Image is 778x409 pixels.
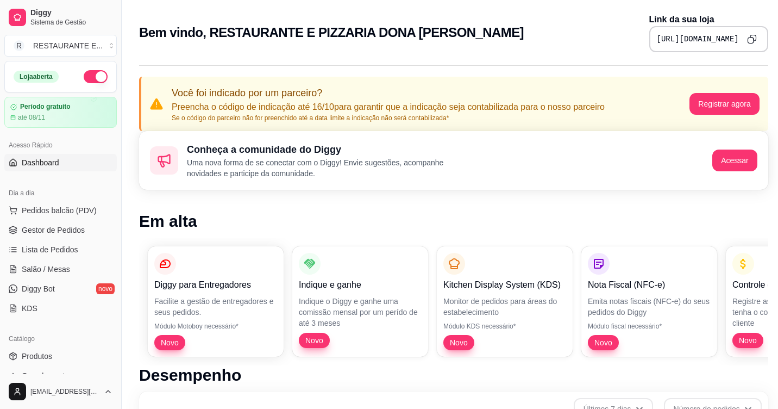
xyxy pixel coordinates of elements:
[22,283,55,294] span: Diggy Bot
[172,101,605,114] p: Preencha o código de indicação até 16/10 para garantir que a indicação seja contabilizada para o ...
[581,246,717,357] button: Nota Fiscal (NFC-e)Emita notas fiscais (NFC-e) do seus pedidos do DiggyMódulo fiscal necessário*Novo
[18,113,45,122] article: até 08/11
[4,97,117,128] a: Período gratuitoaté 08/11
[22,351,52,362] span: Produtos
[443,322,566,331] p: Módulo KDS necessário*
[22,205,97,216] span: Pedidos balcão (PDV)
[154,322,277,331] p: Módulo Motoboy necessário*
[22,157,59,168] span: Dashboard
[22,370,73,381] span: Complementos
[4,330,117,348] div: Catálogo
[437,246,573,357] button: Kitchen Display System (KDS)Monitor de pedidos para áreas do estabelecimentoMódulo KDS necessário...
[735,335,761,346] span: Novo
[299,296,422,329] p: Indique o Diggy e ganhe uma comissão mensal por um perído de até 3 meses
[154,296,277,318] p: Facilite a gestão de entregadores e seus pedidos.
[4,35,117,57] button: Select a team
[292,246,428,357] button: Indique e ganheIndique o Diggy e ganhe uma comissão mensal por um perído de até 3 mesesNovo
[139,212,768,231] h1: Em alta
[22,225,85,236] span: Gestor de Pedidos
[4,137,117,154] div: Acesso Rápido
[588,278,711,292] p: Nota Fiscal (NFC-e)
[30,387,99,396] span: [EMAIL_ADDRESS][DOMAIN_NAME]
[712,150,757,171] button: Acessar
[187,142,465,157] h2: Conheça a comunidade do Diggy
[4,221,117,239] a: Gestor de Pedidos
[14,40,24,51] span: R
[187,157,465,179] p: Uma nova forma de se conectar com o Diggy! Envie sugestões, acompanhe novidades e participe da co...
[84,70,108,83] button: Alterar Status
[299,278,422,292] p: Indique e ganhe
[148,246,284,357] button: Diggy para EntregadoresFacilite a gestão de entregadores e seus pedidos.Módulo Motoboy necessário...
[156,337,183,348] span: Novo
[4,300,117,317] a: KDS
[20,103,71,111] article: Período gratuito
[22,264,70,275] span: Salão / Mesas
[446,337,472,348] span: Novo
[4,202,117,219] button: Pedidos balcão (PDV)
[649,13,768,26] p: Link da sua loja
[4,348,117,365] a: Produtos
[657,34,739,45] pre: [URL][DOMAIN_NAME]
[172,114,605,122] p: Se o código do parceiro não for preenchido até a data limite a indicação não será contabilizada*
[22,244,78,255] span: Lista de Pedidos
[30,18,112,27] span: Sistema de Gestão
[590,337,617,348] span: Novo
[22,303,37,314] span: KDS
[4,261,117,278] a: Salão / Mesas
[689,93,760,115] button: Registrar agora
[30,8,112,18] span: Diggy
[172,85,605,101] p: Você foi indicado por um parceiro?
[588,322,711,331] p: Módulo fiscal necessário*
[139,365,768,385] h1: Desempenho
[301,335,328,346] span: Novo
[14,71,59,83] div: Loja aberta
[4,241,117,258] a: Lista de Pedidos
[4,379,117,405] button: [EMAIL_ADDRESS][DOMAIN_NAME]
[443,296,566,318] p: Monitor de pedidos para áreas do estabelecimento
[33,40,103,51] div: RESTAURANTE E ...
[139,24,524,41] h2: Bem vindo, RESTAURANTE E PIZZARIA DONA [PERSON_NAME]
[154,278,277,292] p: Diggy para Entregadores
[4,4,117,30] a: DiggySistema de Gestão
[4,367,117,385] a: Complementos
[588,296,711,318] p: Emita notas fiscais (NFC-e) do seus pedidos do Diggy
[743,30,761,48] button: Copy to clipboard
[4,184,117,202] div: Dia a dia
[4,154,117,171] a: Dashboard
[443,278,566,292] p: Kitchen Display System (KDS)
[4,280,117,298] a: Diggy Botnovo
